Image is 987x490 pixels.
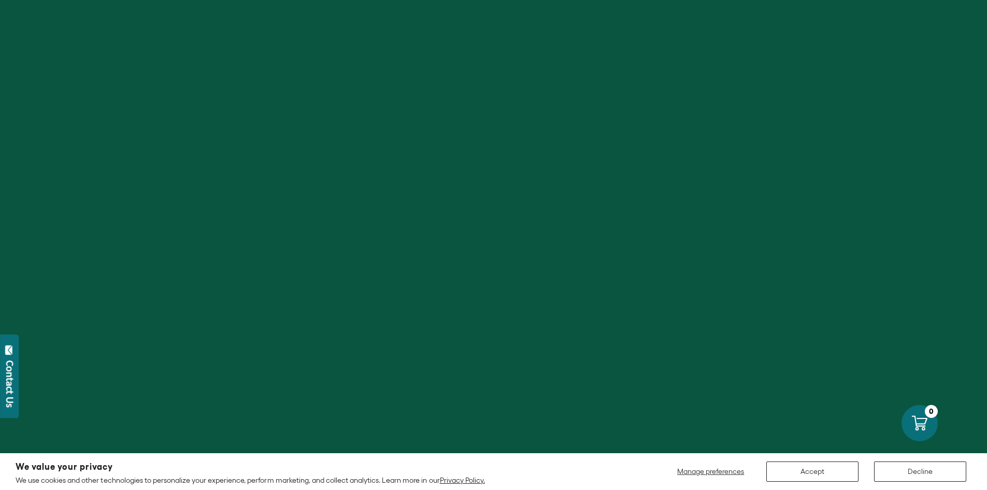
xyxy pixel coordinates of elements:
[5,360,15,408] div: Contact Us
[671,461,751,482] button: Manage preferences
[874,461,966,482] button: Decline
[440,476,485,484] a: Privacy Policy.
[677,467,744,475] span: Manage preferences
[16,475,485,485] p: We use cookies and other technologies to personalize your experience, perform marketing, and coll...
[925,405,938,418] div: 0
[766,461,859,482] button: Accept
[16,463,485,471] h2: We value your privacy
